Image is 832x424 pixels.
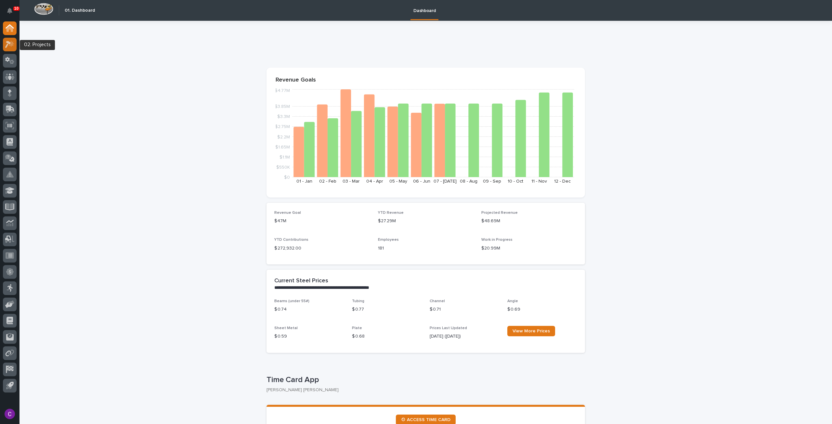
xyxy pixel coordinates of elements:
p: 181 [378,245,474,252]
button: Notifications [3,4,17,18]
span: Beams (under 55#) [274,299,309,303]
text: 10 - Oct [508,179,523,184]
span: Work in Progress [481,238,513,242]
text: 06 - Jun [413,179,430,184]
span: View More Prices [513,329,550,333]
p: $ 0.59 [274,333,344,340]
h2: Current Steel Prices [274,277,328,285]
span: Tubing [352,299,364,303]
tspan: $2.75M [275,124,290,129]
p: $ 0.69 [507,306,577,313]
span: YTD Revenue [378,211,404,215]
div: Notifications10 [8,8,17,18]
p: Revenue Goals [276,77,576,84]
p: [PERSON_NAME] [PERSON_NAME] [266,387,580,393]
tspan: $4.77M [275,88,290,93]
text: 02 - Feb [319,179,336,184]
text: 05 - May [389,179,407,184]
span: Channel [430,299,445,303]
p: $20.99M [481,245,577,252]
button: users-avatar [3,407,17,421]
h2: 01. Dashboard [65,8,95,13]
span: Plate [352,326,362,330]
span: YTD Contributions [274,238,308,242]
p: Time Card App [266,375,582,385]
tspan: $0 [284,175,290,180]
p: $ 0.77 [352,306,422,313]
p: $27.29M [378,218,474,225]
span: Revenue Goal [274,211,301,215]
p: [DATE] ([DATE]) [430,333,500,340]
text: 04 - Apr [366,179,383,184]
p: 10 [14,6,19,11]
p: $48.69M [481,218,577,225]
p: $ 0.71 [430,306,500,313]
p: $ 0.74 [274,306,344,313]
text: 11 - Nov [531,179,547,184]
a: View More Prices [507,326,555,336]
span: Employees [378,238,399,242]
tspan: $550K [276,165,290,169]
span: Sheet Metal [274,326,298,330]
text: 08 - Aug [460,179,477,184]
p: $ 272,932.00 [274,245,370,252]
span: Prices Last Updated [430,326,467,330]
text: 12 - Dec [554,179,571,184]
tspan: $1.1M [279,155,290,159]
text: 07 - [DATE] [434,179,457,184]
span: Projected Revenue [481,211,518,215]
tspan: $3.3M [277,114,290,119]
tspan: $2.2M [277,135,290,139]
text: 09 - Sep [483,179,501,184]
img: Workspace Logo [34,3,53,15]
span: Angle [507,299,518,303]
p: $ 0.68 [352,333,422,340]
text: 03 - Mar [343,179,360,184]
tspan: $3.85M [275,104,290,109]
span: ⏲ ACCESS TIME CARD [401,418,450,422]
p: $47M [274,218,370,225]
text: 01 - Jan [296,179,312,184]
tspan: $1.65M [275,145,290,149]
